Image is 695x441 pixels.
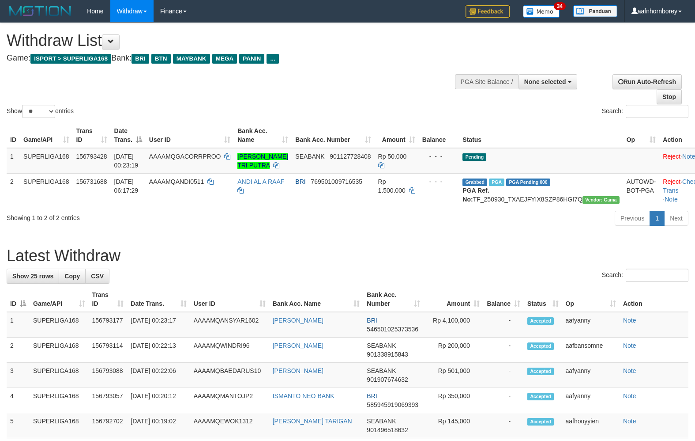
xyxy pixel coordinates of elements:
span: Accepted [527,317,554,325]
a: [PERSON_NAME] [273,317,323,324]
th: Status: activate to sort column ascending [524,287,562,312]
span: [DATE] 00:23:19 [114,153,139,169]
td: 2 [7,173,20,207]
th: Trans ID: activate to sort column ascending [73,123,111,148]
td: AAAAMQANSYAR1602 [190,312,269,338]
td: Rp 200,000 [424,338,483,363]
th: Balance [419,123,459,148]
td: 4 [7,388,30,413]
span: Show 25 rows [12,273,53,280]
th: Status [459,123,623,148]
td: - [483,413,524,438]
td: 156793088 [89,363,128,388]
td: 1 [7,148,20,174]
td: SUPERLIGA168 [30,413,89,438]
th: Date Trans.: activate to sort column ascending [127,287,190,312]
th: Game/API: activate to sort column ascending [30,287,89,312]
td: 156793057 [89,388,128,413]
a: Reject [663,178,680,185]
th: Date Trans.: activate to sort column descending [111,123,146,148]
span: CSV [91,273,104,280]
a: [PERSON_NAME] [273,342,323,349]
th: ID: activate to sort column descending [7,287,30,312]
span: SEABANK [367,342,396,349]
span: MEGA [212,54,237,64]
span: BRI [295,178,305,185]
td: - [483,388,524,413]
a: Note [623,418,636,425]
td: Rp 501,000 [424,363,483,388]
th: Amount: activate to sort column ascending [375,123,419,148]
span: SEABANK [367,418,396,425]
span: Accepted [527,342,554,350]
td: SUPERLIGA168 [20,173,73,207]
th: Bank Acc. Number: activate to sort column ascending [292,123,374,148]
td: SUPERLIGA168 [20,148,73,174]
td: 156793114 [89,338,128,363]
h1: Withdraw List [7,32,455,49]
span: ISPORT > SUPERLIGA168 [30,54,111,64]
span: Copy 901338915843 to clipboard [367,351,408,358]
img: Feedback.jpg [466,5,510,18]
span: Accepted [527,368,554,375]
a: Note [623,317,636,324]
label: Show entries [7,105,74,118]
span: SEABANK [367,367,396,374]
td: aafyanny [562,388,620,413]
span: Copy 901907674632 to clipboard [367,376,408,383]
a: Previous [615,211,650,226]
th: Action [620,287,688,312]
td: SUPERLIGA168 [30,312,89,338]
th: Bank Acc. Name: activate to sort column ascending [269,287,364,312]
td: 156792702 [89,413,128,438]
td: 156793177 [89,312,128,338]
td: aafhouyyien [562,413,620,438]
th: User ID: activate to sort column ascending [190,287,269,312]
span: Copy 585945919069393 to clipboard [367,401,418,408]
span: Copy 901496518632 to clipboard [367,426,408,433]
th: ID [7,123,20,148]
div: PGA Site Balance / [455,74,518,89]
a: Note [665,196,678,203]
td: SUPERLIGA168 [30,338,89,363]
td: 5 [7,413,30,438]
span: MAYBANK [173,54,210,64]
span: Marked by aafromsomean [489,179,504,186]
a: Note [623,342,636,349]
td: 3 [7,363,30,388]
span: Copy 769501009716535 to clipboard [311,178,362,185]
span: Copy 546501025373536 to clipboard [367,326,418,333]
th: Balance: activate to sort column ascending [483,287,524,312]
th: Amount: activate to sort column ascending [424,287,483,312]
td: [DATE] 00:22:13 [127,338,190,363]
label: Search: [602,105,688,118]
a: Reject [663,153,680,160]
th: Op: activate to sort column ascending [623,123,660,148]
td: TF_250930_TXAEJFYIX8SZP86HGI7Q [459,173,623,207]
b: PGA Ref. No: [462,187,489,203]
span: Accepted [527,393,554,400]
td: SUPERLIGA168 [30,388,89,413]
th: User ID: activate to sort column ascending [146,123,234,148]
a: Copy [59,269,86,284]
span: Rp 1.500.000 [378,178,406,194]
td: AAAAMQBAEDARUS10 [190,363,269,388]
td: 2 [7,338,30,363]
td: [DATE] 00:19:02 [127,413,190,438]
td: aafbansomne [562,338,620,363]
h4: Game: Bank: [7,54,455,63]
td: [DATE] 00:22:06 [127,363,190,388]
button: None selected [518,74,577,89]
a: Run Auto-Refresh [612,74,682,89]
a: [PERSON_NAME] [273,367,323,374]
th: Game/API: activate to sort column ascending [20,123,73,148]
td: [DATE] 00:20:12 [127,388,190,413]
span: Copy [64,273,80,280]
div: Showing 1 to 2 of 2 entries [7,210,283,222]
td: - [483,338,524,363]
span: 156731688 [76,178,107,185]
a: [PERSON_NAME] TARIGAN [273,418,352,425]
span: BRI [367,317,377,324]
a: [PERSON_NAME] TRI PUTRA [237,153,288,169]
span: Copy 901127728408 to clipboard [330,153,371,160]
